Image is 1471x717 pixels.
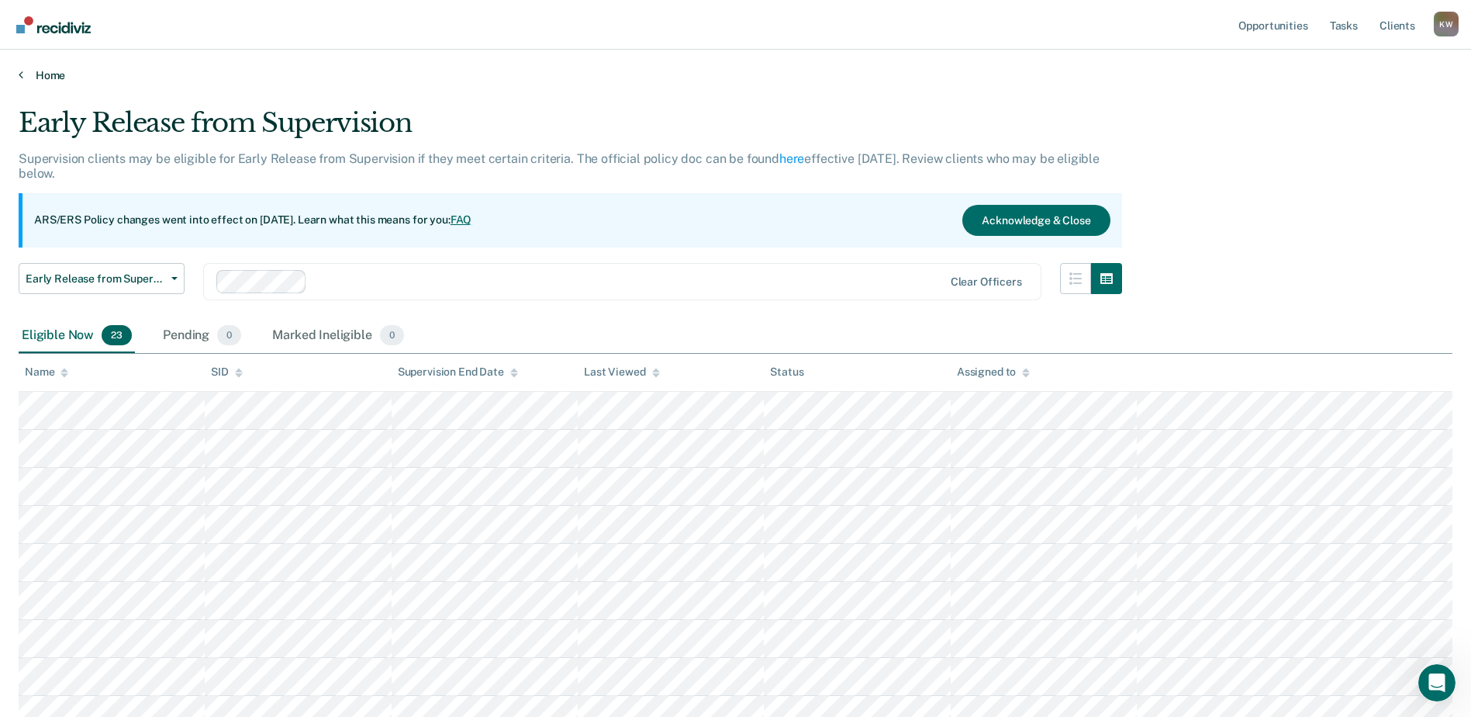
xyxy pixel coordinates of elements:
div: Pending0 [160,319,244,353]
img: Recidiviz [16,16,91,33]
div: Eligible Now23 [19,319,135,353]
span: Early Release from Supervision [26,272,165,286]
div: Clear officers [951,275,1022,289]
div: Marked Ineligible0 [269,319,407,353]
a: FAQ [451,213,472,226]
div: Early Release from Supervision [19,107,1122,151]
div: Supervision End Date [398,365,518,379]
a: Home [19,68,1452,82]
div: SID [211,365,243,379]
div: Last Viewed [584,365,659,379]
button: Early Release from Supervision [19,263,185,294]
span: 0 [217,325,241,345]
div: K W [1434,12,1459,36]
button: Profile dropdown button [1434,12,1459,36]
button: Acknowledge & Close [962,205,1110,236]
a: here [779,151,804,166]
iframe: Intercom live chat [1418,664,1455,701]
p: Supervision clients may be eligible for Early Release from Supervision if they meet certain crite... [19,151,1100,181]
span: 0 [380,325,404,345]
span: 23 [102,325,132,345]
div: Name [25,365,68,379]
div: Assigned to [957,365,1030,379]
p: ARS/ERS Policy changes went into effect on [DATE]. Learn what this means for you: [34,213,471,228]
div: Status [770,365,803,379]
